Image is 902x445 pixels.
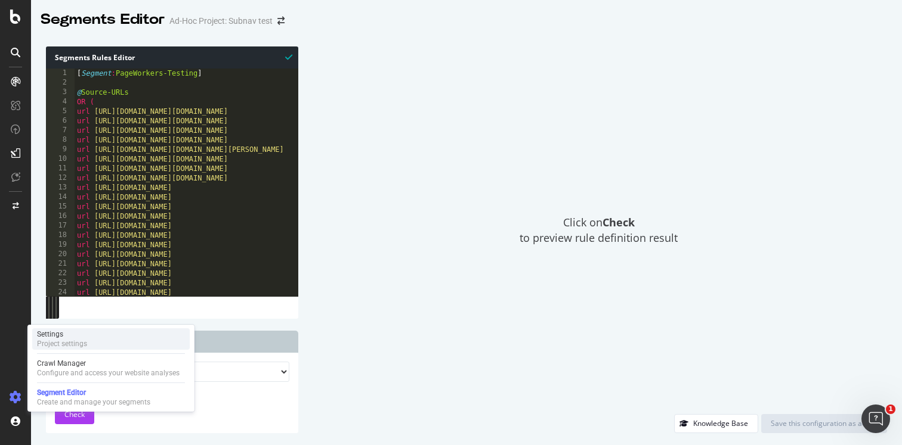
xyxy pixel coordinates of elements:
div: Configure and access your website analyses [37,368,180,378]
button: Save this configuration as active [761,414,887,433]
div: Project settings [37,339,87,348]
a: Segment EditorCreate and manage your segments [32,387,190,408]
div: 8 [46,135,75,145]
div: Knowledge Base [693,418,748,428]
div: 12 [46,173,75,183]
div: Create and manage your segments [37,397,150,407]
div: 19 [46,240,75,250]
span: Syntax is valid [285,51,292,63]
div: 7 [46,126,75,135]
div: 20 [46,250,75,259]
div: 5 [46,107,75,116]
div: 15 [46,202,75,211]
div: 18 [46,231,75,240]
div: 9 [46,145,75,154]
div: Segment Editor [37,388,150,397]
div: 4 [46,97,75,107]
div: 3 [46,88,75,97]
a: Knowledge Base [674,418,758,428]
div: 16 [46,211,75,221]
a: SettingsProject settings [32,328,190,350]
div: 2 [46,78,75,88]
span: Check [64,409,85,419]
div: 6 [46,116,75,126]
span: 1 [886,404,895,414]
div: 13 [46,183,75,192]
iframe: Intercom live chat [861,404,890,433]
div: Settings [37,329,87,339]
div: 21 [46,259,75,269]
div: Ad-Hoc Project: Subnav test [169,15,273,27]
div: 11 [46,164,75,173]
div: 1 [46,69,75,78]
span: Click on to preview rule definition result [520,215,678,245]
div: Save this configuration as active [771,418,878,428]
a: Crawl ManagerConfigure and access your website analyses [32,357,190,379]
button: Knowledge Base [674,414,758,433]
div: 17 [46,221,75,231]
div: 23 [46,278,75,288]
div: 10 [46,154,75,164]
strong: Check [603,215,635,229]
div: Crawl Manager [37,359,180,368]
button: Check [55,405,94,424]
div: Segments Rules Editor [46,46,298,69]
div: Segments Editor [41,10,165,30]
div: arrow-right-arrow-left [277,17,285,25]
div: 22 [46,269,75,278]
div: 24 [46,288,75,297]
div: 14 [46,192,75,202]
